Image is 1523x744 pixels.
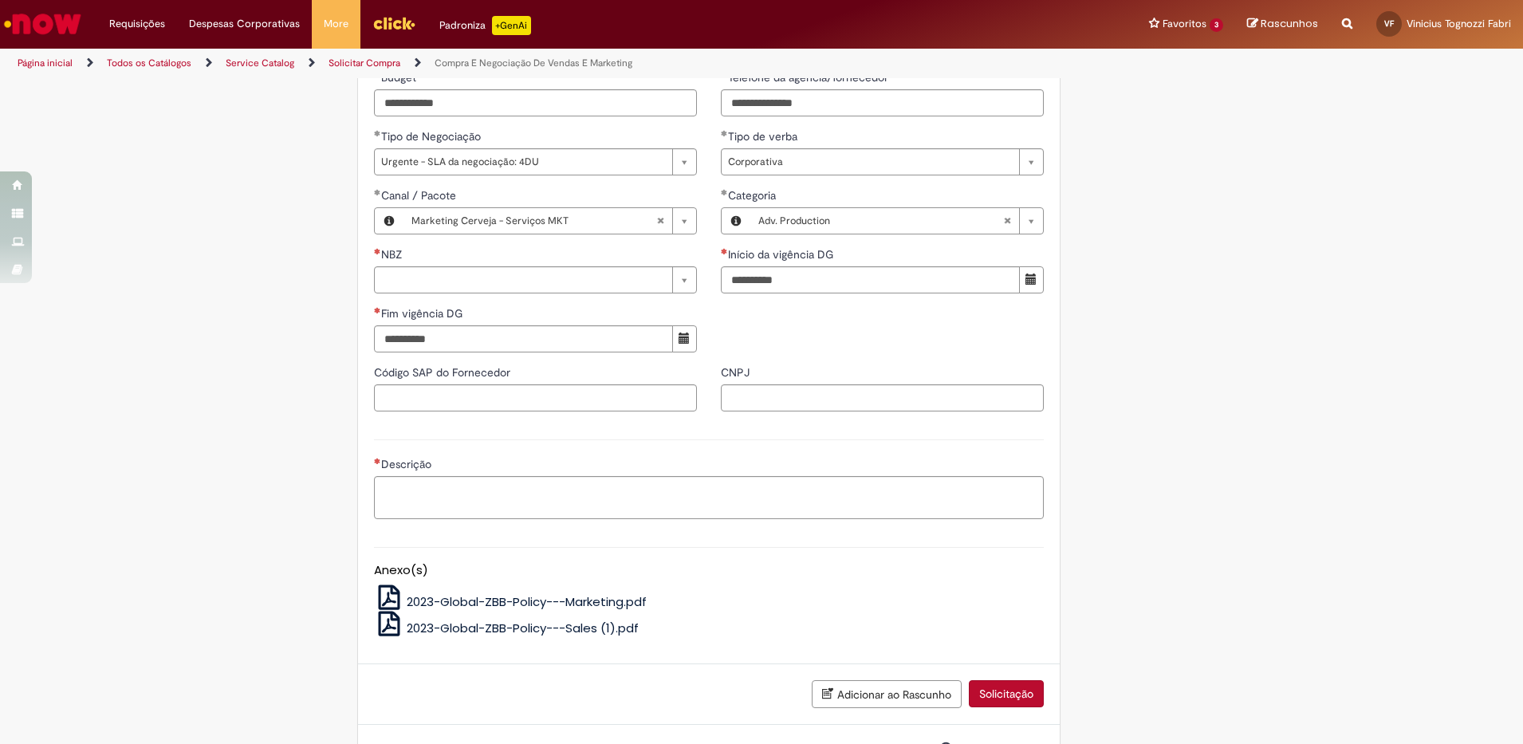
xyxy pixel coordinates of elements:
span: 2023-Global-ZBB-Policy---Sales (1).pdf [407,620,639,636]
span: Obrigatório Preenchido [374,130,381,136]
span: Necessários [374,458,381,464]
span: Vinicius Tognozzi Fabri [1407,17,1511,30]
a: Todos os Catálogos [107,57,191,69]
span: Favoritos [1163,16,1206,32]
span: More [324,16,348,32]
a: Compra E Negociação De Vendas E Marketing [435,57,632,69]
p: +GenAi [492,16,531,35]
a: Rascunhos [1247,17,1318,32]
a: Service Catalog [226,57,294,69]
span: Obrigatório Preenchido [721,130,728,136]
span: Obrigatório Preenchido [374,189,381,195]
span: Fim vigência DG [381,306,466,321]
input: Telefone da agência/fornecedor [721,89,1044,116]
span: Descrição [381,457,435,471]
span: Marketing Cerveja - Serviços MKT [411,208,656,234]
span: 3 [1210,18,1223,32]
span: Urgente - SLA da negociação: 4DU [381,149,664,175]
span: Requisições [109,16,165,32]
div: Padroniza [439,16,531,35]
span: Código SAP do Fornecedor [374,365,514,380]
span: Telefone da agência/fornecedor [728,70,891,85]
span: CNPJ [721,365,753,380]
span: Necessários [374,307,381,313]
input: Código SAP do Fornecedor [374,384,697,411]
span: Obrigatório Preenchido [721,189,728,195]
a: Página inicial [18,57,73,69]
span: Budget [381,70,419,85]
h5: Anexo(s) [374,564,1044,577]
input: CNPJ [721,384,1044,411]
textarea: Descrição [374,476,1044,519]
span: Tipo de verba [728,129,801,144]
button: Canal / Pacote, Visualizar este registro Marketing Cerveja - Serviços MKT [375,208,403,234]
span: Tipo de Negociação [381,129,484,144]
abbr: Limpar campo Canal / Pacote [648,208,672,234]
a: 2023-Global-ZBB-Policy---Sales (1).pdf [374,620,640,636]
span: Necessários - Categoria [728,188,779,203]
span: Corporativa [728,149,1011,175]
input: Fim vigência DG [374,325,673,352]
a: 2023-Global-ZBB-Policy---Marketing.pdf [374,593,647,610]
span: Necessários - Canal / Pacote [381,188,459,203]
button: Mostrar calendário para Fim vigência DG [672,325,697,352]
span: Necessários [721,248,728,254]
a: Adv. ProductionLimpar campo Categoria [750,208,1043,234]
abbr: Limpar campo Categoria [995,208,1019,234]
span: Necessários [374,248,381,254]
a: Solicitar Compra [329,57,400,69]
span: 2023-Global-ZBB-Policy---Marketing.pdf [407,593,647,610]
img: ServiceNow [2,8,84,40]
button: Categoria, Visualizar este registro Adv. Production [722,208,750,234]
button: Adicionar ao Rascunho [812,680,962,708]
ul: Trilhas de página [12,49,1003,78]
img: click_logo_yellow_360x200.png [372,11,415,35]
input: Budget [374,89,697,116]
input: Início da vigência DG [721,266,1020,293]
span: Início da vigência DG [728,247,836,262]
span: Adv. Production [758,208,1003,234]
span: NBZ [381,247,405,262]
span: VF [1384,18,1394,29]
span: Rascunhos [1261,16,1318,31]
a: Limpar campo NBZ [374,266,697,293]
button: Solicitação [969,680,1044,707]
a: Marketing Cerveja - Serviços MKTLimpar campo Canal / Pacote [403,208,696,234]
button: Mostrar calendário para Início da vigência DG [1019,266,1044,293]
span: Despesas Corporativas [189,16,300,32]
